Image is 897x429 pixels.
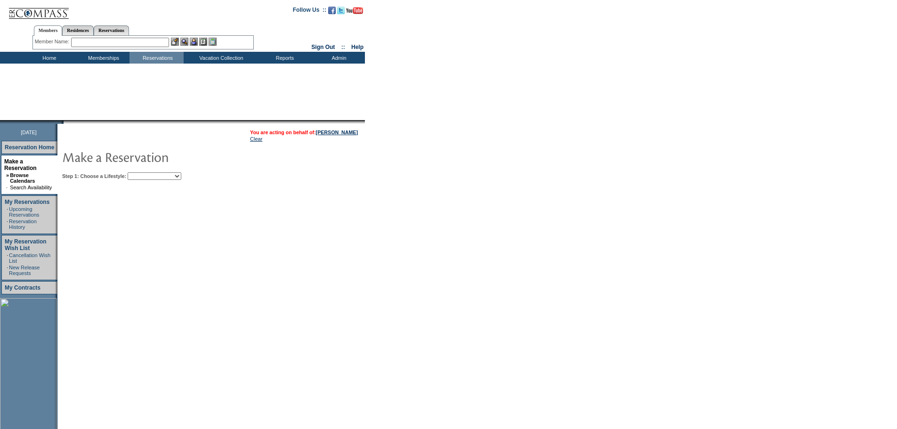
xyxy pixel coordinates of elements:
td: · [7,219,8,230]
a: My Reservations [5,199,49,205]
td: · [6,185,9,190]
img: Subscribe to our YouTube Channel [346,7,363,14]
b: » [6,172,9,178]
a: Clear [250,136,262,142]
td: Admin [311,52,365,64]
td: Reservations [129,52,184,64]
td: Vacation Collection [184,52,257,64]
a: Make a Reservation [4,158,37,171]
td: Home [21,52,75,64]
a: Sign Out [311,44,335,50]
img: promoShadowLeftCorner.gif [60,120,64,124]
td: Memberships [75,52,129,64]
img: Become our fan on Facebook [328,7,336,14]
img: pgTtlMakeReservation.gif [62,147,251,166]
a: Reservation History [9,219,37,230]
td: · [7,265,8,276]
div: Member Name: [35,38,71,46]
b: Step 1: Choose a Lifestyle: [62,173,126,179]
a: Follow us on Twitter [337,9,345,15]
a: Become our fan on Facebook [328,9,336,15]
img: View [180,38,188,46]
td: · [7,206,8,218]
a: Residences [62,25,94,35]
img: blank.gif [64,120,65,124]
td: Follow Us :: [293,6,326,17]
span: You are acting on behalf of: [250,130,358,135]
span: :: [341,44,345,50]
a: Reservation Home [5,144,54,151]
img: Follow us on Twitter [337,7,345,14]
img: b_calculator.gif [209,38,217,46]
img: Reservations [199,38,207,46]
a: Browse Calendars [10,172,35,184]
a: Members [34,25,63,36]
img: Impersonate [190,38,198,46]
a: My Contracts [5,284,40,291]
a: Upcoming Reservations [9,206,39,218]
a: [PERSON_NAME] [316,130,358,135]
span: [DATE] [21,130,37,135]
td: · [7,252,8,264]
img: b_edit.gif [171,38,179,46]
a: Search Availability [10,185,52,190]
td: Reports [257,52,311,64]
a: Subscribe to our YouTube Channel [346,9,363,15]
a: New Release Requests [9,265,40,276]
a: Cancellation Wish List [9,252,50,264]
a: My Reservation Wish List [5,238,47,251]
a: Reservations [94,25,129,35]
a: Help [351,44,364,50]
